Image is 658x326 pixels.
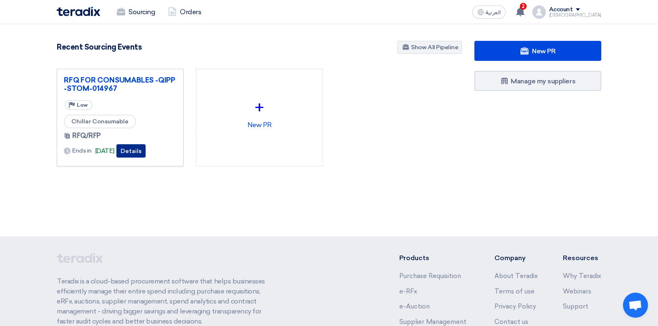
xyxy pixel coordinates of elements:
[549,13,601,18] div: [DEMOGRAPHIC_DATA]
[623,293,648,318] div: Open chat
[549,6,573,13] div: Account
[95,146,115,156] span: [DATE]
[64,76,176,93] a: RFQ FOR CONSUMABLES -QIPP -STOM-014967
[563,303,588,310] a: Support
[494,253,538,263] li: Company
[472,5,506,19] button: العربية
[563,272,601,280] a: Why Teradix
[72,146,92,155] span: Ends in
[110,3,161,21] a: Sourcing
[563,288,591,295] a: Webinars
[399,318,466,326] a: Supplier Management
[116,144,146,158] button: Details
[399,253,470,263] li: Products
[399,288,417,295] a: e-RFx
[399,303,430,310] a: e-Auction
[72,131,101,141] span: RFQ/RFP
[77,102,88,108] span: Low
[57,43,141,52] h4: Recent Sourcing Events
[520,3,527,10] span: 2
[494,303,536,310] a: Privacy Policy
[203,76,316,149] div: New PR
[486,10,501,15] span: العربية
[161,3,208,21] a: Orders
[474,71,601,91] a: Manage my suppliers
[399,272,461,280] a: Purchase Requisition
[494,272,538,280] a: About Teradix
[532,47,555,55] span: New PR
[57,7,100,16] img: Teradix logo
[397,41,462,54] a: Show All Pipeline
[494,318,528,326] a: Contact us
[494,288,534,295] a: Terms of use
[203,95,316,120] div: +
[64,115,136,128] span: Chiller Consumable
[563,253,601,263] li: Resources
[532,5,546,19] img: profile_test.png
